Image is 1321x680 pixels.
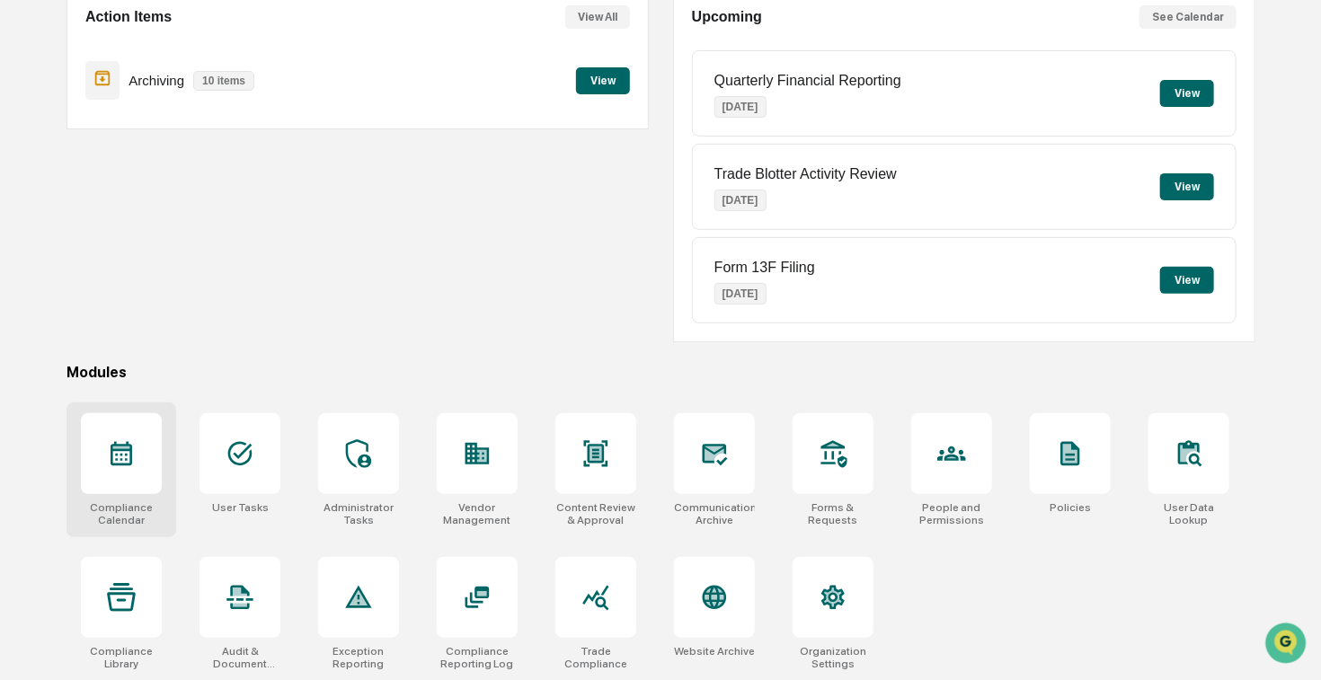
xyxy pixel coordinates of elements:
[437,645,518,670] div: Compliance Reporting Log
[674,645,755,658] div: Website Archive
[1139,5,1237,29] button: See Calendar
[130,228,145,243] div: 🗄️
[318,501,399,526] div: Administrator Tasks
[36,261,113,278] span: Data Lookup
[714,190,767,211] p: [DATE]
[793,645,873,670] div: Organization Settings
[66,364,1255,381] div: Modules
[61,137,295,155] div: Start new chat
[129,73,184,88] p: Archiving
[61,155,227,170] div: We're available if you need us!
[127,304,217,318] a: Powered byPylon
[11,253,120,286] a: 🔎Data Lookup
[318,645,399,670] div: Exception Reporting
[714,260,815,276] p: Form 13F Filing
[1263,621,1312,669] iframe: Open customer support
[714,73,901,89] p: Quarterly Financial Reporting
[1148,501,1229,526] div: User Data Lookup
[714,96,767,118] p: [DATE]
[306,143,327,164] button: Start new chat
[193,71,254,91] p: 10 items
[212,501,269,514] div: User Tasks
[18,228,32,243] div: 🖐️
[555,645,636,670] div: Trade Compliance
[1160,267,1214,294] button: View
[565,5,630,29] button: View All
[911,501,992,526] div: People and Permissions
[555,501,636,526] div: Content Review & Approval
[576,71,630,88] a: View
[1050,501,1091,514] div: Policies
[199,645,280,670] div: Audit & Document Logs
[81,645,162,670] div: Compliance Library
[714,283,767,305] p: [DATE]
[692,9,762,25] h2: Upcoming
[18,262,32,277] div: 🔎
[674,501,755,526] div: Communications Archive
[81,501,162,526] div: Compliance Calendar
[179,305,217,318] span: Pylon
[123,219,230,252] a: 🗄️Attestations
[36,226,116,244] span: Preclearance
[85,9,172,25] h2: Action Items
[11,219,123,252] a: 🖐️Preclearance
[714,166,897,182] p: Trade Blotter Activity Review
[437,501,518,526] div: Vendor Management
[148,226,223,244] span: Attestations
[18,38,327,66] p: How can we help?
[793,501,873,526] div: Forms & Requests
[1160,173,1214,200] button: View
[1160,80,1214,107] button: View
[18,137,50,170] img: 1746055101610-c473b297-6a78-478c-a979-82029cc54cd1
[576,67,630,94] button: View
